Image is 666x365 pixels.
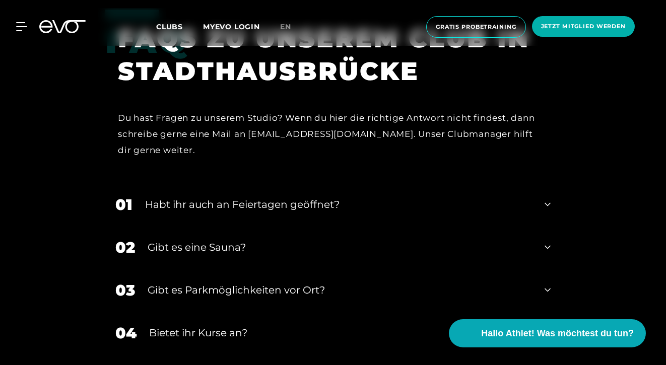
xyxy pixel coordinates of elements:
[481,327,634,340] span: Hallo Athlet! Was möchtest du tun?
[118,110,536,159] div: Du hast Fragen zu unserem Studio? Wenn du hier die richtige Antwort nicht findest, dann schreibe ...
[115,236,135,259] div: 02
[115,322,137,344] div: 04
[149,325,532,340] div: Bietet ihr Kurse an?
[203,22,260,31] a: MYEVO LOGIN
[529,16,638,38] a: Jetzt Mitglied werden
[436,23,516,31] span: Gratis Probetraining
[280,22,291,31] span: en
[118,22,536,88] h1: FAQS ZU UNSEREM CLUB IN STADTHAUSBRÜCKE
[280,21,303,33] a: en
[115,279,135,302] div: 03
[156,22,203,31] a: Clubs
[449,319,646,347] button: Hallo Athlet! Was möchtest du tun?
[541,22,626,31] span: Jetzt Mitglied werden
[148,240,532,255] div: Gibt es eine Sauna?
[115,193,132,216] div: 01
[423,16,529,38] a: Gratis Probetraining
[148,282,532,298] div: Gibt es Parkmöglichkeiten vor Ort?
[145,197,532,212] div: Habt ihr auch an Feiertagen geöffnet?
[156,22,183,31] span: Clubs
